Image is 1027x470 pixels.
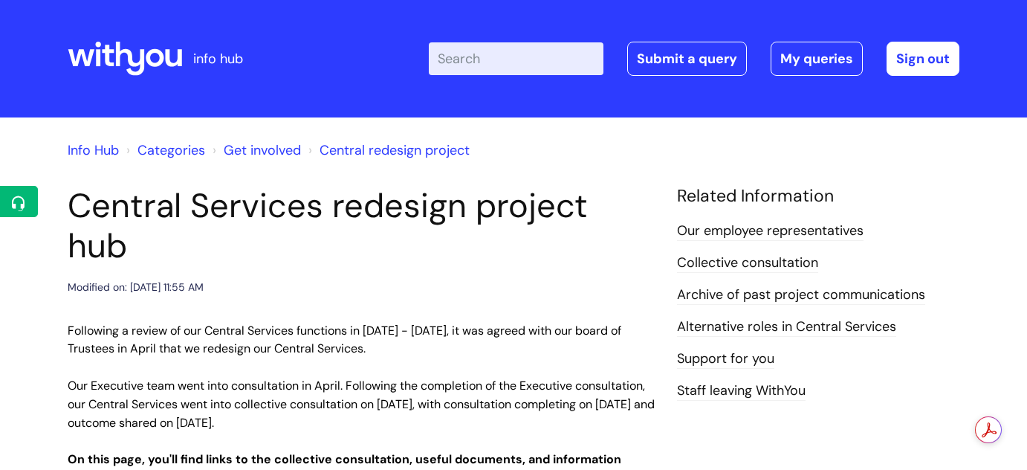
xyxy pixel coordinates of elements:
a: Sign out [887,42,959,76]
h1: Central Services redesign project hub [68,186,655,266]
a: Central redesign project [320,141,470,159]
a: Our employee representatives [677,222,864,241]
a: Categories [137,141,205,159]
li: Central redesign project [305,138,470,162]
a: Archive of past project communications [677,286,925,305]
input: Search [429,42,603,75]
a: Collective consultation [677,254,818,273]
div: | - [429,42,959,76]
a: My queries [771,42,863,76]
li: Get involved [209,138,301,162]
li: Solution home [123,138,205,162]
span: Our Executive team went into consultation in April. Following the completion of the Executive con... [68,378,655,431]
a: Info Hub [68,141,119,159]
a: Support for you [677,350,774,369]
h4: Related Information [677,186,959,207]
p: info hub [193,47,243,71]
span: Following a review of our Central Services functions in [DATE] - [DATE], it was agreed with our b... [68,323,621,357]
a: Submit a query [627,42,747,76]
a: Alternative roles in Central Services [677,318,896,337]
a: Get involved [224,141,301,159]
div: Modified on: [DATE] 11:55 AM [68,278,204,297]
a: Staff leaving WithYou [677,382,806,401]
